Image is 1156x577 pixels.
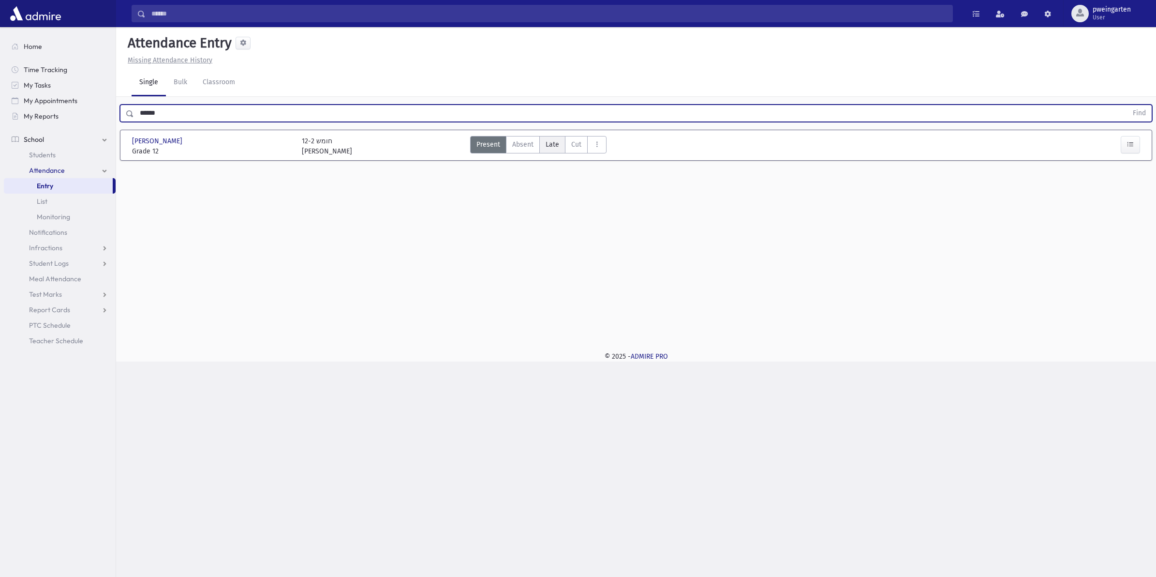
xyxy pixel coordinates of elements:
a: Meal Attendance [4,271,116,287]
a: Attendance [4,163,116,178]
a: My Appointments [4,93,116,108]
img: AdmirePro [8,4,63,23]
span: Meal Attendance [29,274,81,283]
a: Report Cards [4,302,116,318]
span: Time Tracking [24,65,67,74]
span: Monitoring [37,213,70,221]
span: Students [29,151,56,159]
span: Student Logs [29,259,69,268]
span: Entry [37,182,53,190]
a: Notifications [4,225,116,240]
span: Home [24,42,42,51]
span: Late [546,139,559,150]
a: School [4,132,116,147]
div: AttTypes [470,136,607,156]
a: My Reports [4,108,116,124]
span: Attendance [29,166,65,175]
a: ADMIRE PRO [631,352,668,361]
a: PTC Schedule [4,318,116,333]
a: Test Marks [4,287,116,302]
a: Infractions [4,240,116,256]
a: Classroom [195,69,243,96]
span: Present [476,139,500,150]
span: Absent [512,139,534,150]
a: Student Logs [4,256,116,271]
a: Monitoring [4,209,116,225]
a: Time Tracking [4,62,116,77]
span: Report Cards [29,305,70,314]
span: My Reports [24,112,59,121]
a: Teacher Schedule [4,333,116,349]
a: Home [4,39,116,54]
div: 12-2 חומש [PERSON_NAME] [302,136,352,156]
a: Missing Attendance History [124,56,212,64]
span: Notifications [29,228,67,237]
span: School [24,135,44,144]
span: Infractions [29,243,62,252]
span: Test Marks [29,290,62,299]
a: List [4,194,116,209]
input: Search [146,5,952,22]
u: Missing Attendance History [128,56,212,64]
span: List [37,197,47,206]
a: Single [132,69,166,96]
div: © 2025 - [132,351,1141,362]
a: Bulk [166,69,195,96]
span: Grade 12 [132,146,292,156]
span: pweingarten [1093,6,1131,14]
button: Find [1127,105,1152,121]
span: Cut [571,139,581,150]
span: [PERSON_NAME] [132,136,184,146]
a: My Tasks [4,77,116,93]
span: PTC Schedule [29,321,71,330]
span: My Appointments [24,96,77,105]
span: Teacher Schedule [29,336,83,345]
span: User [1093,14,1131,21]
span: My Tasks [24,81,51,90]
h5: Attendance Entry [124,35,232,51]
a: Students [4,147,116,163]
a: Entry [4,178,113,194]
